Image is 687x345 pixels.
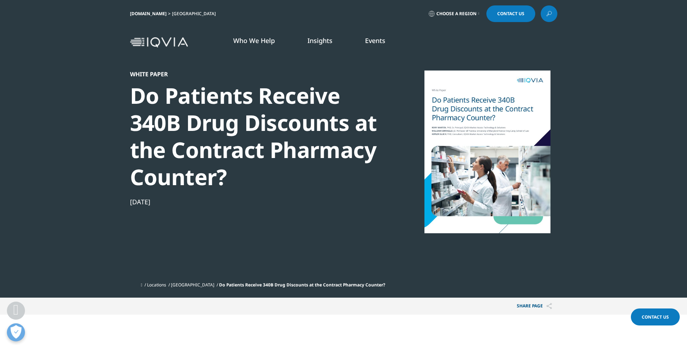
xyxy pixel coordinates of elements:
[486,5,535,22] a: Contact Us
[130,82,378,191] div: Do Patients Receive 340B Drug Discounts at the Contract Pharmacy Counter?
[546,303,552,309] img: Share PAGE
[497,12,524,16] span: Contact Us
[365,36,385,45] a: Events
[172,11,219,17] div: [GEOGRAPHIC_DATA]
[171,282,214,288] a: [GEOGRAPHIC_DATA]
[233,36,275,45] a: Who We Help
[130,197,378,206] div: [DATE]
[307,36,332,45] a: Insights
[631,308,680,325] a: Contact Us
[511,298,557,315] p: Share PAGE
[7,323,25,341] button: Open Preferences
[130,10,167,17] a: [DOMAIN_NAME]
[130,37,188,48] img: IQVIA Healthcare Information Technology and Pharma Clinical Research Company
[511,298,557,315] button: Share PAGEShare PAGE
[219,282,385,288] span: Do Patients Receive 340B Drug Discounts at the Contract Pharmacy Counter?
[436,11,477,17] span: Choose a Region
[147,282,166,288] a: Locations
[191,25,557,59] nav: Primary
[130,71,378,78] div: White Paper
[642,314,669,320] span: Contact Us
